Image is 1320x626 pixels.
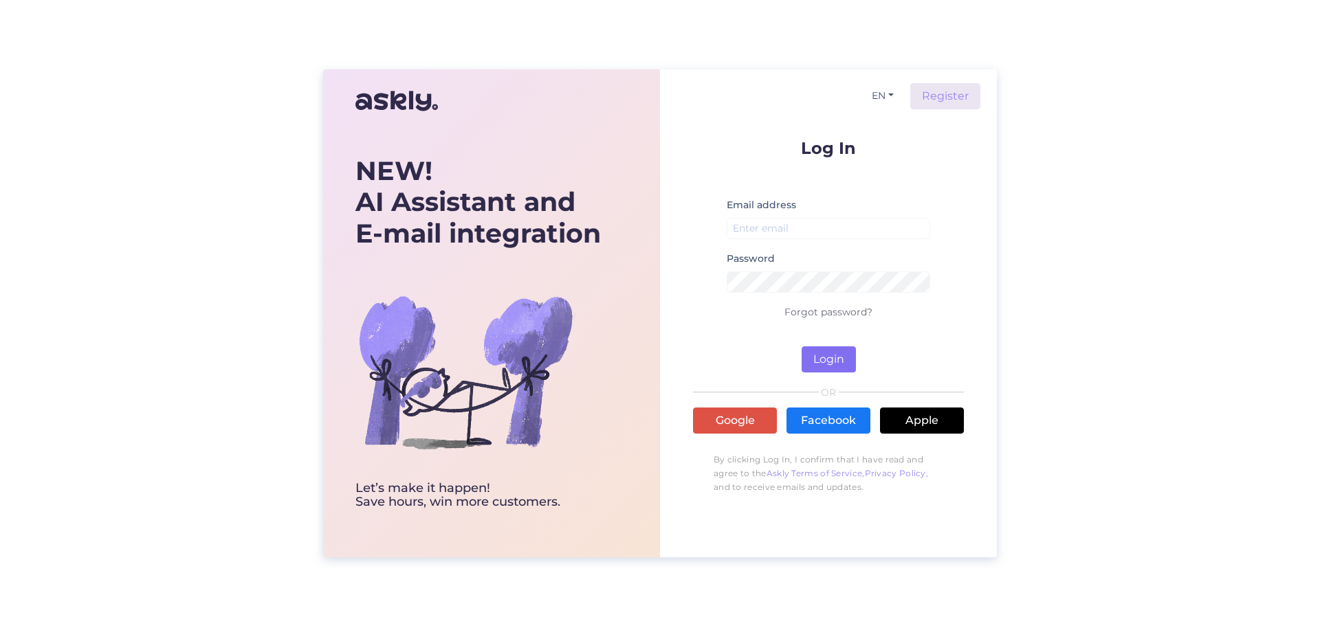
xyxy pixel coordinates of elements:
[727,251,775,266] label: Password
[693,446,964,501] p: By clicking Log In, I confirm that I have read and agree to the , , and to receive emails and upd...
[865,468,926,478] a: Privacy Policy
[910,83,980,109] a: Register
[355,85,438,118] img: Askly
[819,388,839,397] span: OR
[693,407,777,434] a: Google
[784,306,872,318] a: Forgot password?
[866,86,899,106] button: EN
[727,218,930,239] input: Enter email
[355,155,432,187] b: NEW!
[693,139,964,157] p: Log In
[767,468,863,478] a: Askly Terms of Service
[802,346,856,372] button: Login
[355,482,601,509] div: Let’s make it happen! Save hours, win more customers.
[355,262,575,482] img: bg-askly
[355,155,601,249] div: AI Assistant and E-mail integration
[786,407,870,434] a: Facebook
[727,198,796,212] label: Email address
[880,407,964,434] a: Apple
